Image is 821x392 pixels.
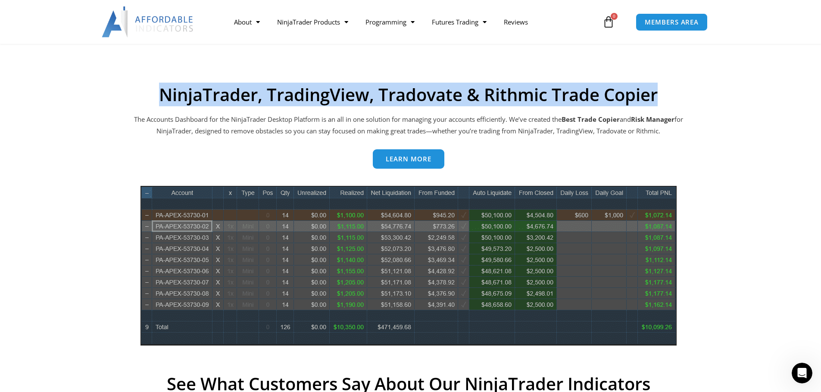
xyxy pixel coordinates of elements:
b: Best Trade Copier [562,115,620,123]
span: MEMBERS AREA [645,19,699,25]
nav: Menu [225,12,600,32]
a: 0 [590,9,627,34]
h2: NinjaTrader, TradingView, Tradovate & Rithmic Trade Copier [133,84,684,105]
strong: Risk Manager [631,115,674,123]
a: Futures Trading [423,12,495,32]
iframe: Intercom live chat [792,363,812,383]
a: Learn more [373,149,444,169]
span: 0 [611,13,618,20]
a: MEMBERS AREA [636,13,708,31]
p: The Accounts Dashboard for the NinjaTrader Desktop Platform is an all in one solution for managin... [133,114,684,138]
a: NinjaTrader Products [268,12,357,32]
img: LogoAI | Affordable Indicators – NinjaTrader [102,6,194,37]
a: Programming [357,12,423,32]
span: Learn more [386,156,431,162]
img: wideview8 28 2 | Affordable Indicators – NinjaTrader [140,186,677,346]
a: Reviews [495,12,537,32]
a: About [225,12,268,32]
